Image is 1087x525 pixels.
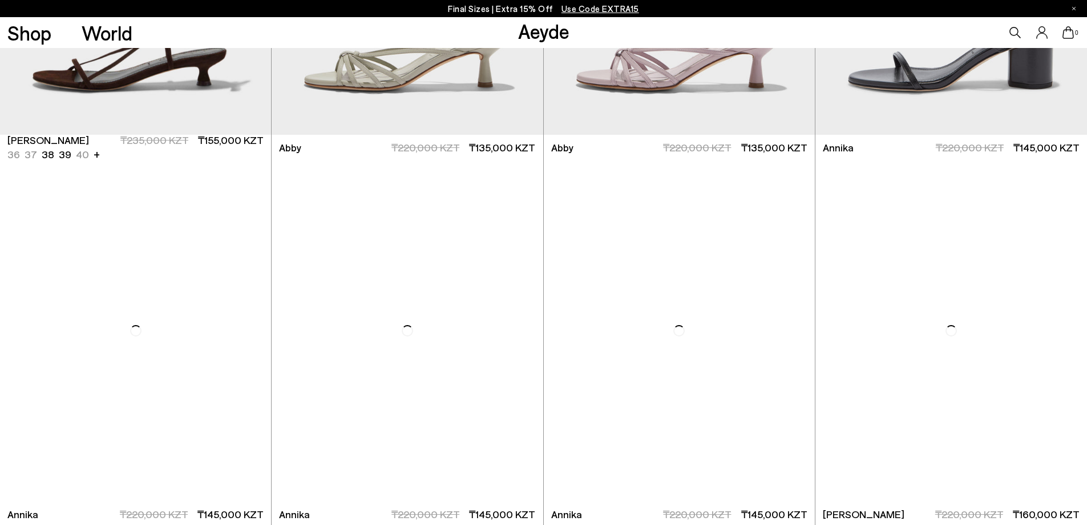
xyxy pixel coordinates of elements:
[272,161,543,502] img: Annika Leather Sandals
[663,141,731,154] span: ₸220,000 KZT
[469,508,535,520] span: ₸145,000 KZT
[1062,26,1074,39] a: 0
[448,2,639,16] p: Final Sizes | Extra 15% Off
[544,135,815,161] a: Abby ₸220,000 KZT ₸135,000 KZT
[663,508,731,520] span: ₸220,000 KZT
[1013,508,1080,520] span: ₸160,000 KZT
[469,141,535,154] span: ₸135,000 KZT
[120,134,188,146] span: ₸235,000 KZT
[815,135,1087,161] a: Annika ₸220,000 KZT ₸145,000 KZT
[544,161,815,502] img: Annika Leather Sandals
[815,161,1087,502] img: Jeanie Leather Sandals
[1074,30,1080,36] span: 0
[279,141,301,155] span: Abby
[198,134,264,146] span: ₸155,000 KZT
[59,147,71,162] li: 39
[935,508,1003,520] span: ₸220,000 KZT
[82,23,132,43] a: World
[7,23,51,43] a: Shop
[197,508,264,520] span: ₸145,000 KZT
[120,508,188,520] span: ₸220,000 KZT
[1013,141,1080,154] span: ₸145,000 KZT
[391,508,459,520] span: ₸220,000 KZT
[561,3,639,14] span: Navigate to /collections/ss25-final-sizes
[272,135,543,161] a: Abby ₸220,000 KZT ₸135,000 KZT
[741,141,807,154] span: ₸135,000 KZT
[391,141,459,154] span: ₸220,000 KZT
[7,147,86,162] ul: variant
[7,133,89,147] span: [PERSON_NAME]
[42,147,54,162] li: 38
[551,141,573,155] span: Abby
[551,507,582,522] span: Annika
[7,507,38,522] span: Annika
[741,508,807,520] span: ₸145,000 KZT
[823,507,904,522] span: [PERSON_NAME]
[94,146,100,162] li: +
[936,141,1004,154] span: ₸220,000 KZT
[823,141,854,155] span: Annika
[279,507,310,522] span: Annika
[518,19,569,43] a: Aeyde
